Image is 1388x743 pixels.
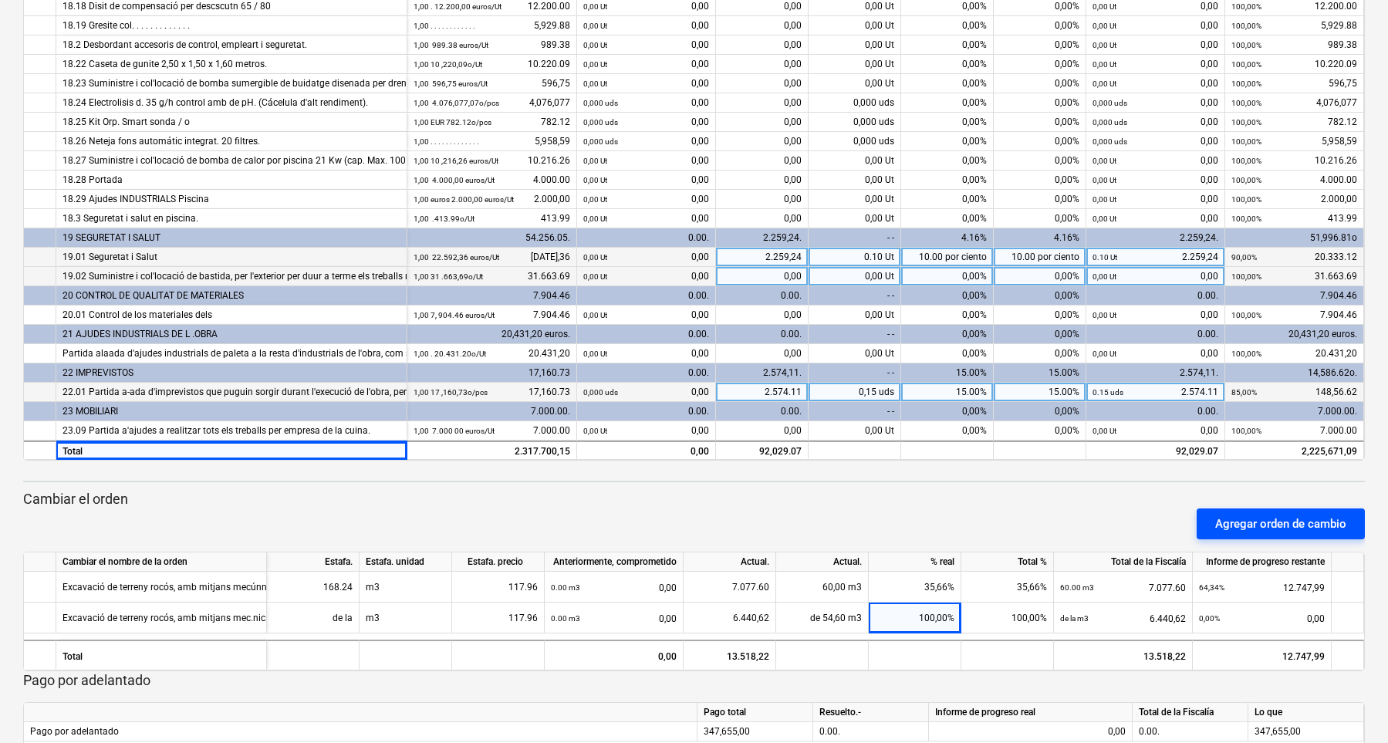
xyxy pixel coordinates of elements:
small: 0,00 Ut [583,60,607,69]
div: 0,00 [583,190,709,209]
div: 0,00% [901,209,994,228]
small: 1,00 . 12.200,00 euros/Ut [414,2,502,11]
div: 0,00% [901,113,994,132]
div: 2.000,00 [414,190,570,209]
div: 0,00 [1093,344,1218,363]
div: 782.12 [1231,113,1357,132]
div: 0,00% [901,55,994,74]
div: 18.26 Neteja fons automátic integrat. 20 filtres. [62,132,400,151]
div: 2.574,11. [1086,363,1225,383]
div: 0,00% [994,93,1086,113]
div: 92,029.07 [716,441,809,460]
div: 100,00% [869,603,961,633]
div: 15.00% [901,383,994,402]
span: teclado.arrow.down [30,287,49,306]
div: 0,00 [583,209,709,228]
div: 596,75 [1231,74,1357,93]
div: - - [809,228,901,248]
div: 0,00% [994,286,1086,306]
div: 0,00 Ut [809,171,901,190]
div: 782.12 [414,113,570,132]
small: 0,000 uds [583,99,618,107]
small: 1,00 7, 904.46 euros/Ut [414,311,495,319]
div: 0,00 [716,55,809,74]
small: 0,00 Ut [1093,22,1116,30]
div: 18.3 Seguretat i salut en piscina. [62,209,400,228]
div: 0,00 [1093,16,1218,35]
div: 0,00% [901,93,994,113]
div: 0.00. [813,722,929,741]
div: Estafa. [267,552,360,572]
small: 1,00 . . . . . . . . . . . . . [414,137,479,146]
div: 0,00 [583,344,709,363]
div: 19.02 Suministre i col'locació de bastida, per l'exterior per duur a terme els treballs necessaris. [62,267,400,286]
small: 0,00 Ut [1093,195,1116,204]
div: 0,00 [1093,113,1218,132]
div: 0,00 [583,93,709,113]
div: 0,00% [901,286,994,306]
small: 1,00 22.592,36 euros/Ut [414,253,499,262]
div: 0,000 uds [809,132,901,151]
small: 100,00% [1231,118,1261,127]
div: 0,00 [583,132,709,151]
div: 0,00% [901,35,994,55]
div: 4,076,077 [1231,93,1357,113]
small: 0,00 Ut [583,79,607,88]
small: 0.10 Ut [1093,253,1117,262]
div: 0,00 Ut [809,35,901,55]
div: de 54,60 m3 [776,603,869,633]
div: 0,00 Ut [809,190,901,209]
small: 100,00% [1231,272,1261,281]
div: 18.19 Gresite col. . . . . . . . . . . . . [62,16,400,35]
small: 0,000 uds [1093,99,1127,107]
div: 0,00% [994,421,1086,441]
div: 989.38 [414,35,570,55]
small: 1,00 euros 2.000,00 euros/Ut [414,195,514,204]
div: 2.259,24 [1093,248,1218,267]
div: 0,00 [716,113,809,132]
div: 0,00% [994,132,1086,151]
div: Actual. [684,552,776,572]
small: 1,00 . . . . . . . . . . . . [414,22,475,30]
small: 0,00 Ut [1093,157,1116,165]
div: 0,00% [994,16,1086,35]
div: 13.518,22 [684,640,776,670]
div: 0.00. [577,228,716,248]
div: 0,000 uds [809,93,901,113]
small: 1,00 .413.99o/Ut [414,214,474,223]
div: Actual. [776,552,869,572]
div: 0.00. [716,286,809,306]
div: - - [809,286,901,306]
div: 2.259,24 [716,248,809,267]
div: 0,00 Ut [809,421,901,441]
span: teclado.arrow.down [30,553,49,572]
div: 989.38 [1231,35,1357,55]
div: 0,00 [1093,171,1218,190]
small: 90,00% [1231,253,1257,262]
div: 15.00% [901,363,994,383]
small: 0,00 Ut [1093,2,1116,11]
div: 10.00 por ciento [994,248,1086,267]
div: 0,00 [1093,93,1218,113]
div: 0.00. [1086,286,1225,306]
div: 0,00% [994,151,1086,171]
div: 7.000.00. [407,402,577,421]
small: 0,000 uds [583,137,618,146]
div: 0,00% [994,74,1086,93]
div: 18.27 Suministre i col'locació de bomba de calor por piscina 21 Kw (cap. Max. 100 m3 por alargar ... [62,151,400,171]
div: Total % [961,552,1054,572]
div: 20.333.12 [1231,248,1357,267]
div: 0,00% [901,151,994,171]
div: 0,00 [716,35,809,55]
div: 0.00. [577,286,716,306]
small: 0,000 uds [1093,118,1127,127]
div: - - [809,363,901,383]
div: 596,75 [414,74,570,93]
div: 19 SEGURETAT I SALUT [62,228,400,248]
div: 0.00. [716,402,809,421]
div: 0,00 Ut [809,16,901,35]
small: 0,000 uds [1093,137,1127,146]
div: 0,00 [1093,209,1218,228]
small: 0,000 uds [583,118,618,127]
div: 347,655,00 [697,722,813,741]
